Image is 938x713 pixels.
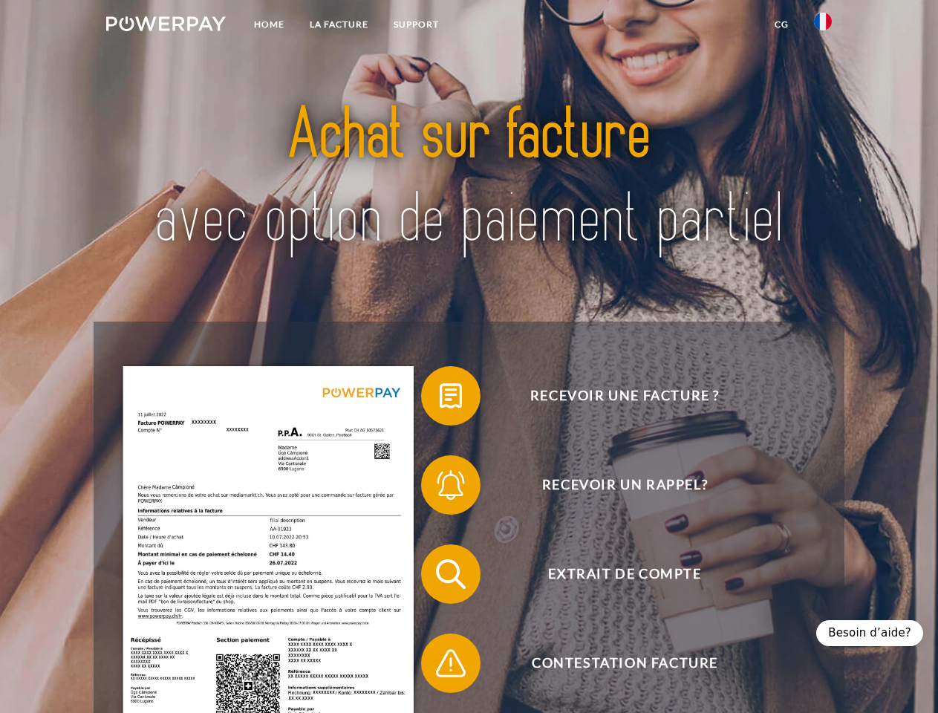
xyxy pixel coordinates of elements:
a: Support [381,11,452,38]
img: qb_bell.svg [432,466,469,504]
button: Contestation Facture [421,634,807,693]
span: Extrait de compte [443,544,807,604]
img: logo-powerpay-white.svg [106,16,226,31]
img: qb_bill.svg [432,377,469,414]
img: qb_warning.svg [432,645,469,682]
div: Besoin d’aide? [816,620,923,646]
button: Extrait de compte [421,544,807,604]
img: fr [814,13,832,30]
a: CG [762,11,801,38]
a: Home [241,11,297,38]
span: Contestation Facture [443,634,807,693]
img: qb_search.svg [432,556,469,593]
span: Recevoir un rappel? [443,455,807,515]
a: LA FACTURE [297,11,381,38]
img: title-powerpay_fr.svg [142,71,796,284]
button: Recevoir un rappel? [421,455,807,515]
button: Recevoir une facture ? [421,366,807,426]
span: Recevoir une facture ? [443,366,807,426]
